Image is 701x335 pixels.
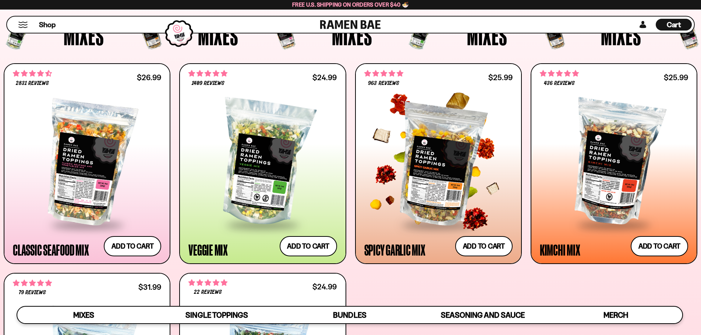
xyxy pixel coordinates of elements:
span: Single Toppings [185,310,248,320]
div: Cart [656,17,692,33]
span: Mixes [73,310,94,320]
span: Bundles [333,310,366,320]
span: 963 reviews [368,81,399,86]
div: $24.99 [312,283,337,290]
div: Classic Seafood Mix [13,243,89,256]
div: $24.99 [312,74,337,81]
a: 4.68 stars 2831 reviews $26.99 Classic Seafood Mix Add to cart [4,63,170,264]
span: Cart [667,20,681,29]
span: Seasoning and Sauce [441,310,524,320]
a: Merch [549,307,682,323]
button: Mobile Menu Trigger [18,22,28,28]
span: 4.76 stars [188,69,227,78]
span: Free U.S. Shipping on Orders over $40 🍜 [292,1,409,8]
button: Add to cart [455,236,513,256]
span: 22 reviews [194,289,222,295]
a: 4.75 stars 963 reviews $25.99 Spicy Garlic Mix Add to cart [355,63,522,264]
a: Mixes [17,307,150,323]
div: $25.99 [664,74,688,81]
span: 4.82 stars [13,278,52,288]
span: 2831 reviews [16,81,49,86]
span: 4.75 stars [364,69,403,78]
div: $25.99 [488,74,513,81]
a: Single Toppings [150,307,283,323]
div: Kimchi Mix [540,243,580,256]
span: 79 reviews [19,290,46,296]
span: 4.82 stars [188,278,227,288]
a: 4.76 stars 436 reviews $25.99 Kimchi Mix Add to cart [531,63,697,264]
span: 4.76 stars [540,69,579,78]
a: 4.76 stars 1409 reviews $24.99 Veggie Mix Add to cart [179,63,346,264]
div: $31.99 [138,284,161,291]
span: Shop [39,20,56,30]
span: 436 reviews [544,81,575,86]
button: Add to cart [280,236,337,256]
div: Veggie Mix [188,243,228,256]
div: $26.99 [137,74,161,81]
a: Seasoning and Sauce [416,307,549,323]
span: Merch [603,310,628,320]
a: Shop [39,19,56,31]
span: 4.68 stars [13,69,52,78]
a: Bundles [283,307,416,323]
button: Add to cart [104,236,161,256]
div: Spicy Garlic Mix [364,243,425,256]
button: Add to cart [631,236,688,256]
span: 1409 reviews [192,81,224,86]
